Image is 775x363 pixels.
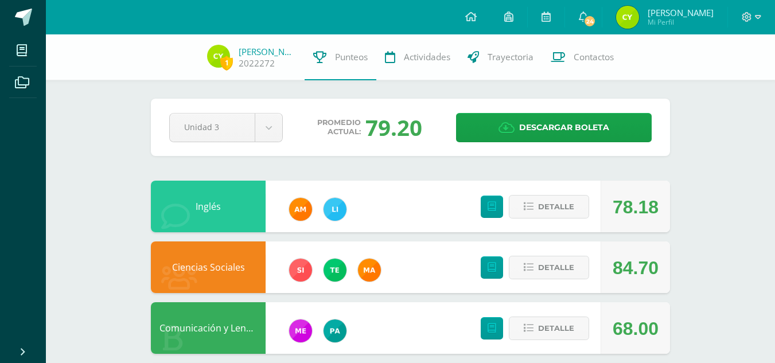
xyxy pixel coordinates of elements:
img: 266030d5bbfb4fab9f05b9da2ad38396.png [358,259,381,282]
img: 82db8514da6684604140fa9c57ab291b.png [324,198,346,221]
img: 9221ccec0b9c13a6522550b27c560307.png [616,6,639,29]
div: Ciencias Sociales [151,241,266,293]
button: Detalle [509,195,589,218]
img: 9221ccec0b9c13a6522550b27c560307.png [207,45,230,68]
img: 43d3dab8d13cc64d9a3940a0882a4dc3.png [324,259,346,282]
span: Detalle [538,196,574,217]
span: Detalle [538,257,574,278]
a: Unidad 3 [170,114,282,142]
img: 498c526042e7dcf1c615ebb741a80315.png [289,319,312,342]
a: Punteos [305,34,376,80]
div: 84.70 [613,242,659,294]
img: 53dbe22d98c82c2b31f74347440a2e81.png [324,319,346,342]
img: 27d1f5085982c2e99c83fb29c656b88a.png [289,198,312,221]
span: Detalle [538,318,574,339]
a: Contactos [542,34,622,80]
a: 2022272 [239,57,275,69]
span: 1 [220,56,233,70]
a: [PERSON_NAME] [239,46,296,57]
img: 1e3c7f018e896ee8adc7065031dce62a.png [289,259,312,282]
div: 78.18 [613,181,659,233]
span: Punteos [335,51,368,63]
span: Promedio actual: [317,118,361,136]
a: Trayectoria [459,34,542,80]
span: Trayectoria [488,51,533,63]
span: Contactos [574,51,614,63]
a: Actividades [376,34,459,80]
div: Inglés [151,181,266,232]
span: Descargar boleta [519,114,609,142]
div: 68.00 [613,303,659,354]
a: Descargar boleta [456,113,652,142]
span: Mi Perfil [648,17,714,27]
span: [PERSON_NAME] [648,7,714,18]
span: Unidad 3 [184,114,240,140]
div: Comunicación y Lenguaje [151,302,266,354]
button: Detalle [509,317,589,340]
button: Detalle [509,256,589,279]
div: 79.20 [365,112,422,142]
span: 24 [583,15,596,28]
span: Actividades [404,51,450,63]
